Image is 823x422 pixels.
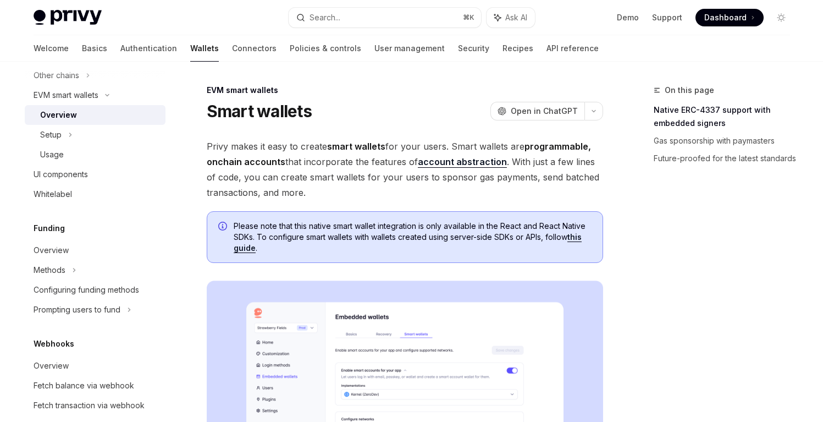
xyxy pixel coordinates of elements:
button: Open in ChatGPT [490,102,584,120]
a: Policies & controls [290,35,361,62]
strong: smart wallets [327,141,385,152]
a: Whitelabel [25,184,165,204]
div: Search... [310,11,340,24]
a: Demo [617,12,639,23]
a: Future-proofed for the latest standards [654,150,799,167]
a: Recipes [502,35,533,62]
div: UI components [34,168,88,181]
div: Usage [40,148,64,161]
div: Fetch balance via webhook [34,379,134,392]
a: Native ERC-4337 support with embedded signers [654,101,799,132]
div: Methods [34,264,65,277]
a: Welcome [34,35,69,62]
span: Dashboard [704,12,747,23]
span: ⌘ K [463,13,474,22]
button: Ask AI [487,8,535,28]
div: Prompting users to fund [34,303,120,316]
span: Ask AI [505,12,527,23]
a: Support [652,12,682,23]
div: EVM smart wallets [207,85,603,96]
a: User management [374,35,445,62]
div: Configuring funding methods [34,283,139,297]
a: Authentication [120,35,177,62]
div: Setup [40,128,62,141]
a: Usage [25,145,165,165]
a: Configuring funding methods [25,280,165,300]
span: On this page [665,84,714,97]
a: Connectors [232,35,277,62]
a: Wallets [190,35,219,62]
a: Overview [25,356,165,376]
div: Whitelabel [34,188,72,201]
h5: Webhooks [34,337,74,350]
svg: Info [218,222,229,233]
a: API reference [546,35,599,62]
h1: Smart wallets [207,101,312,121]
div: Overview [34,359,69,372]
a: Basics [82,35,107,62]
div: EVM smart wallets [34,89,98,102]
a: Fetch balance via webhook [25,376,165,396]
div: Overview [40,108,77,122]
div: Fetch transaction via webhook [34,399,145,412]
span: Open in ChatGPT [511,106,578,117]
a: Fetch transaction via webhook [25,396,165,415]
a: Dashboard [695,9,764,26]
a: Overview [25,240,165,260]
a: account abstraction [418,156,507,168]
a: Security [458,35,489,62]
a: UI components [25,165,165,184]
a: Overview [25,105,165,125]
a: Gas sponsorship with paymasters [654,132,799,150]
div: Overview [34,244,69,257]
span: Privy makes it easy to create for your users. Smart wallets are that incorporate the features of ... [207,139,603,200]
h5: Funding [34,222,65,235]
button: Search...⌘K [289,8,481,28]
span: Please note that this native smart wallet integration is only available in the React and React Na... [234,221,592,254]
img: light logo [34,10,102,25]
button: Toggle dark mode [772,9,790,26]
